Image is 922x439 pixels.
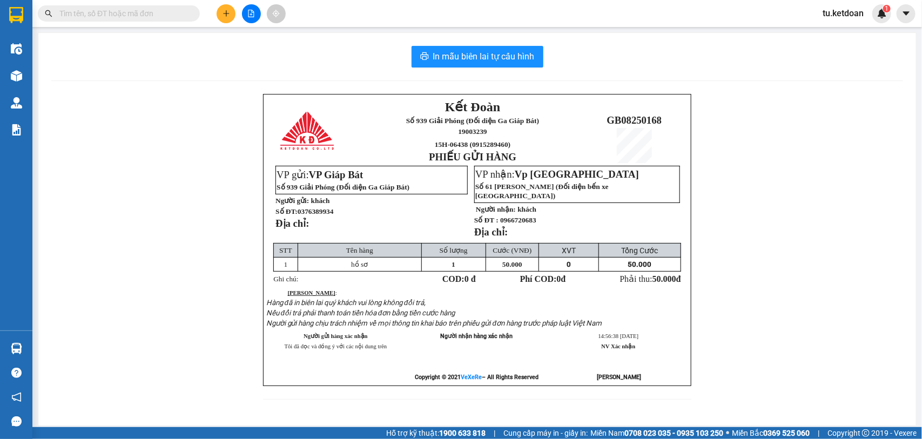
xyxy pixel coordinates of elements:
[266,319,602,327] span: Người gửi hàng chịu trách nhiệm về mọi thông tin khai báo trên phiếu gửi đơn hàng trước pháp luật...
[272,10,280,17] span: aim
[624,429,723,437] strong: 0708 023 035 - 0935 103 250
[386,427,486,439] span: Hỗ trợ kỹ thuật:
[440,246,468,254] span: Số lượng
[676,274,681,283] span: đ
[44,62,99,85] strong: PHIẾU GỬI HÀNG
[275,197,309,205] strong: Người gửi:
[35,22,109,39] span: Số 939 Giải Phóng (Đối diện Ga Giáp Bát)
[429,151,516,163] strong: PHIẾU GỬI HÀNG
[763,429,810,437] strong: 0369 525 060
[818,427,819,439] span: |
[515,168,639,180] span: Vp [GEOGRAPHIC_DATA]
[461,374,482,381] a: VeXeRe
[500,216,536,224] span: 0966720683
[311,197,330,205] span: khách
[607,114,662,126] span: GB08250168
[284,260,288,268] span: 1
[502,260,522,268] span: 50.000
[57,41,86,49] span: 19003239
[279,246,292,254] span: STT
[277,183,409,191] span: Số 939 Giải Phóng (Đối diện Ga Giáp Bát)
[217,4,235,23] button: plus
[503,427,588,439] span: Cung cấp máy in - giấy in:
[11,70,22,82] img: warehouse-icon
[474,216,499,224] strong: Số ĐT :
[726,431,729,435] span: ⚪️
[346,246,373,254] span: Tên hàng
[590,427,723,439] span: Miền Nam
[275,207,333,215] strong: Số ĐT:
[242,4,261,23] button: file-add
[11,343,22,354] img: warehouse-icon
[273,275,298,283] span: Ghi chú:
[901,9,911,18] span: caret-down
[44,6,99,20] span: Kết Đoàn
[877,9,887,18] img: icon-new-feature
[597,374,641,381] strong: [PERSON_NAME]
[598,333,638,339] span: 14:56:38 [DATE]
[476,205,516,213] strong: Người nhận:
[11,124,22,136] img: solution-icon
[266,299,426,307] span: Hàng đã in biên lai quý khách vui lòng không đổi trả,
[883,5,891,12] sup: 1
[557,274,561,283] span: 0
[412,46,543,67] button: printerIn mẫu biên lai tự cấu hình
[732,427,810,439] span: Miền Bắc
[862,429,870,437] span: copyright
[475,168,639,180] span: VP nhận:
[247,10,255,17] span: file-add
[494,427,495,439] span: |
[277,169,363,180] span: VP gửi:
[406,117,539,125] span: Số 939 Giải Phóng (Đối diện Ga Giáp Bát)
[11,368,22,378] span: question-circle
[45,10,52,17] span: search
[288,290,337,296] span: :
[415,374,539,381] strong: Copyright © 2021 – All Rights Reserved
[567,260,571,268] span: 0
[304,333,368,339] strong: Người gửi hàng xác nhận
[9,7,23,23] img: logo-vxr
[288,290,335,296] strong: [PERSON_NAME]
[452,260,455,268] span: 1
[275,218,309,229] strong: Địa chỉ:
[458,127,487,136] span: 19003239
[5,26,32,65] img: logo
[433,50,535,63] span: In mẫu biên lai tự cấu hình
[628,260,651,268] span: 50.000
[475,183,609,200] span: Số 61 [PERSON_NAME] (Đối diện bến xe [GEOGRAPHIC_DATA])
[439,429,486,437] strong: 1900 633 818
[465,274,476,283] span: 0 đ
[280,112,336,151] img: logo
[266,309,455,317] span: Nếu đổi trả phải thanh toán tiền hóa đơn bằng tiền cước hàng
[601,343,635,349] strong: NV Xác nhận
[298,207,334,215] span: 0376389934
[520,274,566,283] strong: Phí COD: đ
[11,416,22,427] span: message
[445,100,500,114] span: Kết Đoàn
[435,140,510,148] span: 15H-06438 (0915289460)
[517,205,536,213] span: khách
[474,226,508,238] strong: Địa chỉ:
[539,244,598,258] td: XVT
[11,43,22,55] img: warehouse-icon
[652,274,676,283] span: 50.000
[442,274,476,283] strong: COD:
[351,260,368,268] span: hồ sơ
[420,52,429,62] span: printer
[223,10,230,17] span: plus
[11,392,22,402] span: notification
[897,4,916,23] button: caret-down
[111,37,166,48] span: GB08250168
[11,97,22,109] img: warehouse-icon
[33,51,109,59] span: 15H-06438 (0915289460)
[620,274,681,283] span: Phải thu:
[493,246,532,254] span: Cước (VNĐ)
[309,169,364,180] span: VP Giáp Bát
[440,333,513,340] span: Người nhận hàng xác nhận
[285,343,387,349] span: Tôi đã đọc và đồng ý với các nội dung trên
[814,6,872,20] span: tu.ketdoan
[267,4,286,23] button: aim
[598,244,681,258] td: Tổng Cước
[59,8,187,19] input: Tìm tên, số ĐT hoặc mã đơn
[885,5,889,12] span: 1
